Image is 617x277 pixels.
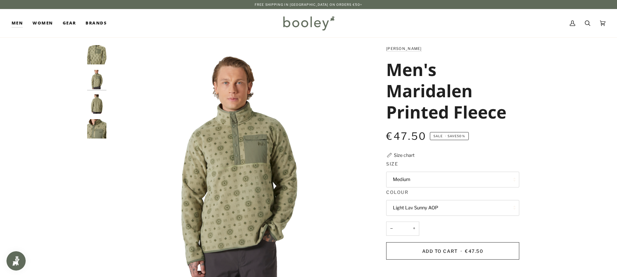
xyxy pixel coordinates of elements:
button: − [386,222,396,236]
button: Medium [386,172,519,187]
span: 50% [457,134,465,138]
iframe: Button to open loyalty program pop-up [6,251,26,271]
a: Men [12,9,28,37]
span: €47.50 [386,130,426,142]
span: Gear [63,20,76,26]
span: Women [32,20,53,26]
span: Men [12,20,23,26]
span: Size [386,160,398,167]
img: Booley [280,14,337,33]
img: Helly Hansen Men's Maridalen Printed Fleece Light Lav Sunny AOP - Booley Galway [87,45,106,64]
span: Sale [433,134,443,138]
img: Helly Hansen Men's Maridalen Printed Fleece Light Lav Sunny AOP - Booley Galway [87,70,106,89]
a: Women [28,9,58,37]
a: Brands [81,9,112,37]
input: Quantity [386,222,419,236]
p: Free Shipping in [GEOGRAPHIC_DATA] on Orders €50+ [255,2,362,7]
span: Brands [86,20,107,26]
div: Size chart [394,152,414,158]
span: • [459,248,464,254]
button: Add to Cart • €47.50 [386,242,519,260]
em: • [444,134,448,138]
span: €47.50 [465,248,483,254]
h1: Men's Maridalen Printed Fleece [386,59,514,122]
a: Gear [58,9,81,37]
a: [PERSON_NAME] [386,46,422,51]
img: Helly Hansen Men's Maridalen Printed Fleece Light Lav Sunny AOP - Booley Galway [87,94,106,114]
span: Colour [386,189,408,196]
img: Helly Hansen Men's Maridalen Printed Fleece Light Lav Sunny AOP - Booley Galway [87,119,106,138]
span: Add to Cart [422,248,458,254]
span: Save [430,132,469,140]
button: + [409,222,419,236]
button: Light Lav Sunny AOP [386,200,519,216]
